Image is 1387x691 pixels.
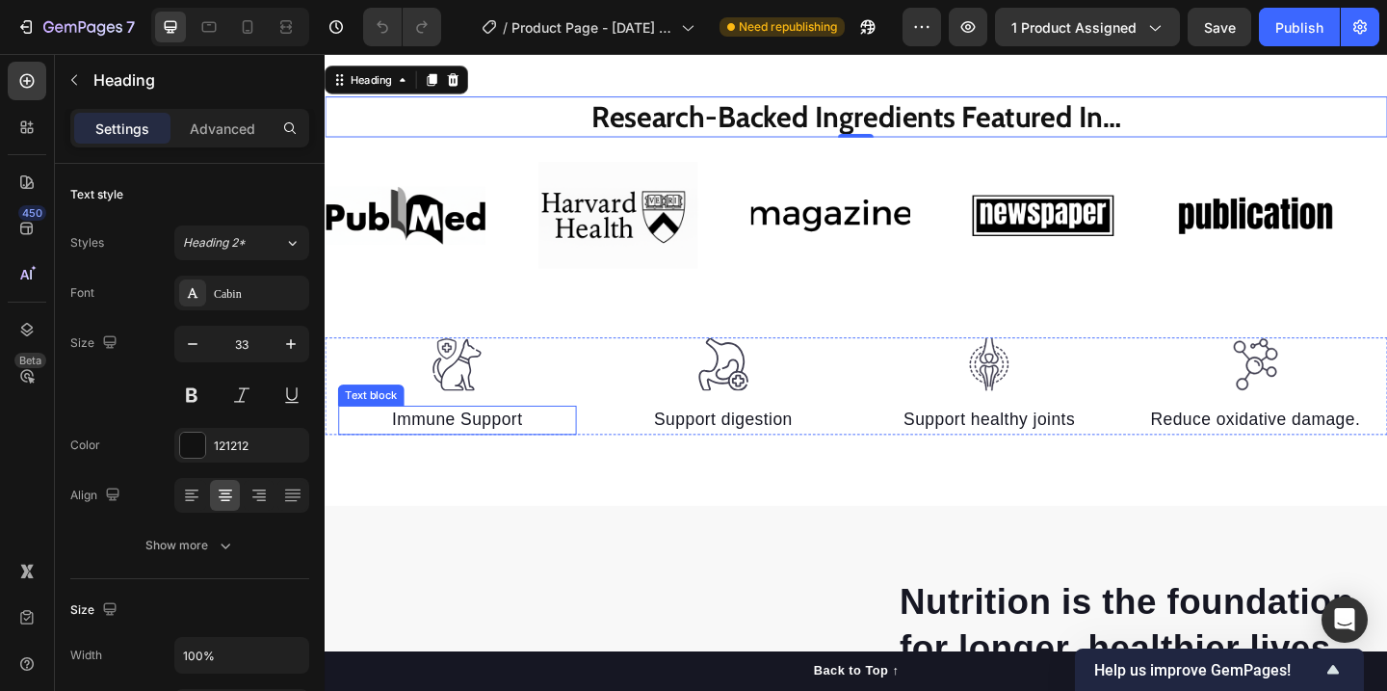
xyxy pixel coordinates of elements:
[115,308,172,367] img: 495611768014373769-102daaca-9cf2-4711-8f44-7b8313c0763d.svg
[70,528,309,563] button: Show more
[1011,17,1137,38] span: 1 product assigned
[306,385,562,412] p: Support digestion
[183,234,246,252] span: Heading 2*
[463,139,637,212] img: Alt image
[1275,17,1323,38] div: Publish
[190,119,255,139] p: Advanced
[693,308,751,367] img: 495611768014373769-d4ab8aed-d63a-4024-af0b-f0a1f434b09a.svg
[8,8,144,46] button: 7
[174,226,309,260] button: Heading 2*
[93,68,301,92] p: Heading
[325,54,1387,691] iframe: Design area
[70,331,121,357] div: Size
[70,186,123,203] div: Text style
[511,17,673,38] span: Product Page - [DATE] 18:25:50
[145,536,235,555] div: Show more
[926,139,1099,212] img: Alt image
[70,647,102,664] div: Width
[983,308,1041,367] img: 495611768014373769-1cbd2799-6668-40fe-84ba-e8b6c9135f18.svg
[70,284,94,302] div: Font
[885,385,1140,412] p: Reduce oxidative damage.
[503,17,508,38] span: /
[16,385,272,412] p: Immune Support
[14,353,46,368] div: Beta
[18,362,83,380] div: Text block
[1188,8,1251,46] button: Save
[995,8,1180,46] button: 1 product assigned
[1259,8,1340,46] button: Publish
[532,661,624,681] div: Back to Top ↑
[95,119,149,139] p: Settings
[214,438,304,455] div: 121212
[126,15,135,39] p: 7
[1094,661,1322,679] span: Help us improve GemPages!
[70,483,124,509] div: Align
[1204,19,1236,36] span: Save
[18,205,46,221] div: 450
[70,234,104,252] div: Styles
[363,8,441,46] div: Undo/Redo
[595,385,851,412] p: Support healthy joints
[175,638,308,673] input: Auto
[70,598,121,624] div: Size
[694,139,868,212] img: Alt image
[405,308,462,367] img: 495611768014373769-1841055a-c466-405c-aa1d-460d2394428c.svg
[1094,658,1345,681] button: Show survey - Help us improve GemPages!
[70,437,100,454] div: Color
[214,285,304,303] div: Cabin
[739,18,837,36] span: Need republishing
[1322,597,1368,643] div: Open Intercom Messenger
